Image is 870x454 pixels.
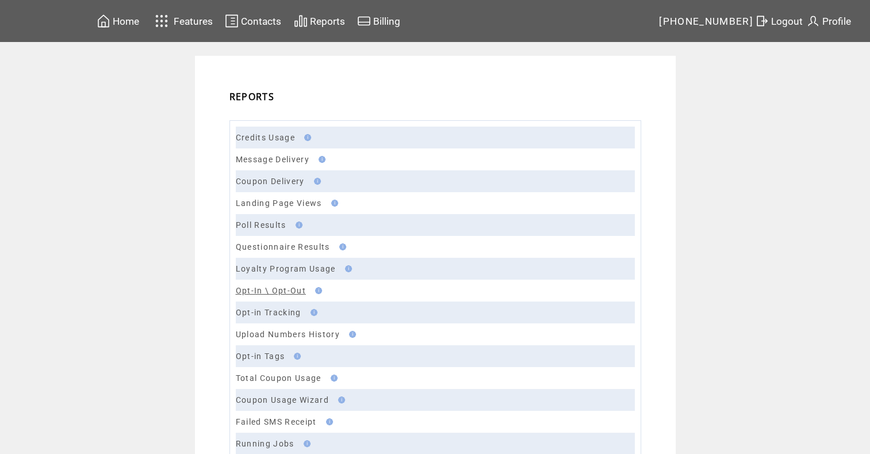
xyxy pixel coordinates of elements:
[236,439,294,448] a: Running Jobs
[236,330,340,339] a: Upload Numbers History
[152,12,172,30] img: features.svg
[236,395,329,405] a: Coupon Usage Wizard
[236,264,336,273] a: Loyalty Program Usage
[236,199,322,208] a: Landing Page Views
[236,220,286,230] a: Poll Results
[342,265,352,272] img: help.gif
[336,243,346,250] img: help.gif
[335,396,345,403] img: help.gif
[292,222,302,228] img: help.gif
[357,14,371,28] img: creidtcard.svg
[300,440,311,447] img: help.gif
[822,16,851,27] span: Profile
[236,352,285,361] a: Opt-in Tags
[771,16,803,27] span: Logout
[806,14,820,28] img: profile.svg
[310,16,345,27] span: Reports
[113,16,139,27] span: Home
[236,155,309,164] a: Message Delivery
[223,12,283,30] a: Contacts
[312,287,322,294] img: help.gif
[804,12,853,30] a: Profile
[327,375,338,381] img: help.gif
[311,178,321,185] img: help.gif
[229,90,274,103] span: REPORTS
[753,12,804,30] a: Logout
[292,12,347,30] a: Reports
[355,12,402,30] a: Billing
[236,242,330,251] a: Questionnaire Results
[236,417,317,426] a: Failed SMS Receipt
[294,14,308,28] img: chart.svg
[241,16,281,27] span: Contacts
[373,16,400,27] span: Billing
[150,10,215,32] a: Features
[301,134,311,141] img: help.gif
[236,308,301,317] a: Opt-in Tracking
[755,14,769,28] img: exit.svg
[236,286,306,295] a: Opt-In \ Opt-Out
[174,16,213,27] span: Features
[290,353,301,360] img: help.gif
[97,14,110,28] img: home.svg
[328,200,338,207] img: help.gif
[315,156,325,163] img: help.gif
[236,133,295,142] a: Credits Usage
[225,14,239,28] img: contacts.svg
[307,309,317,316] img: help.gif
[659,16,753,27] span: [PHONE_NUMBER]
[95,12,141,30] a: Home
[346,331,356,338] img: help.gif
[323,418,333,425] img: help.gif
[236,373,321,383] a: Total Coupon Usage
[236,177,305,186] a: Coupon Delivery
